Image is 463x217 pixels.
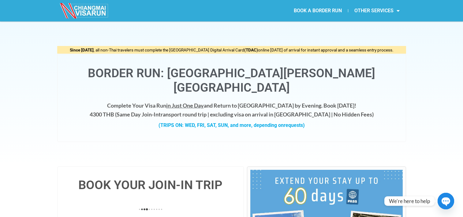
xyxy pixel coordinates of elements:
[64,101,400,119] h4: Complete Your Visa Run and Return to [GEOGRAPHIC_DATA] by Evening. Book [DATE]! 4300 THB ( transp...
[64,179,238,191] h4: BOOK YOUR JOIN-IN TRIP
[70,48,394,52] span: , all non-Thai travelers must complete the [GEOGRAPHIC_DATA] Digital Arrival Card online [DATE] o...
[284,122,305,128] span: requests)
[288,4,348,18] a: BOOK A BORDER RUN
[159,122,305,128] strong: (TRIPS ON: WED, FRI, SAT, SUN, and more, depending on
[70,48,94,52] strong: Since [DATE]
[64,66,400,95] h1: Border Run: [GEOGRAPHIC_DATA][PERSON_NAME][GEOGRAPHIC_DATA]
[231,4,406,18] nav: Menu
[244,48,258,52] strong: (TDAC)
[117,111,159,118] strong: Same Day Join-In
[348,4,406,18] a: OTHER SERVICES
[166,102,204,109] span: in Just One Day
